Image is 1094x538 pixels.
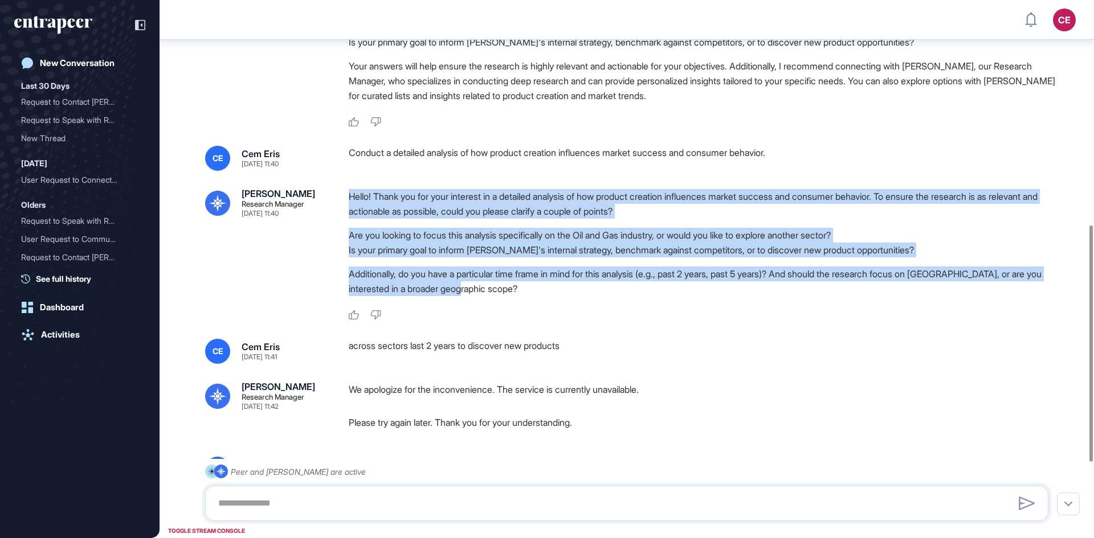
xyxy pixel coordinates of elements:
div: across sectors last 2 years to discover new products [349,339,1058,364]
div: Research Manager [242,200,304,208]
div: Olders [21,198,46,212]
div: Request to Contact Reese [21,93,138,111]
li: Is your primary goal to inform [PERSON_NAME]'s internal strategy, benchmark against competitors, ... [349,243,1058,257]
span: CE [213,347,223,356]
div: New Conversation [40,58,115,68]
div: Request to Speak with Ree... [21,111,129,129]
div: [DATE] 11:40 [242,161,279,167]
div: Request to Contact Rees [21,248,138,266]
div: Cem Eris [242,342,280,351]
div: TOGGLE STREAM CONSOLE [165,524,248,538]
div: Request to Contact [PERSON_NAME] [21,248,129,266]
button: CE [1053,9,1076,31]
p: Hello! Thank you for your interest in a detailed analysis of how product creation influences mark... [349,189,1058,219]
div: Dashboard [40,302,84,313]
a: See full history [21,273,145,285]
div: Last 30 Days [21,79,70,93]
a: Activities [14,323,145,346]
a: Dashboard [14,296,145,319]
div: Research Manager [242,393,304,401]
div: Request to Speak with Reese [21,111,138,129]
div: User Request to Communica... [21,230,129,248]
div: [PERSON_NAME] [242,189,315,198]
div: Peer and [PERSON_NAME] are active [231,465,366,479]
li: Are you looking to focus this analysis specifically on the Oil and Gas industry, or would you lik... [349,228,1058,243]
div: entrapeer-logo [14,16,92,34]
div: New Thread [21,129,129,147]
div: User Request to Connect with Reese [21,171,138,189]
div: User Request to Connect w... [21,171,129,189]
p: Your answers will help ensure the research is highly relevant and actionable for your objectives.... [349,59,1058,103]
li: Is your primary goal to inform [PERSON_NAME]'s internal strategy, benchmark against competitors, ... [349,35,1058,50]
div: Request to Speak with Reese [21,212,138,230]
div: [DATE] 11:42 [242,403,279,410]
div: New Thread [21,129,138,147]
div: so [349,457,1058,482]
div: [DATE] 11:41 [242,354,277,360]
span: CE [213,154,223,163]
p: Additionally, do you have a particular time frame in mind for this analysis (e.g., past 2 years, ... [349,266,1058,296]
div: Request to Contact [PERSON_NAME] [21,93,129,111]
p: We apologize for the inconvenience. The service is currently unavailable. [349,382,1058,397]
div: Activities [41,330,80,340]
div: User Request to Communicate with Reese [21,230,138,248]
p: Please try again later. Thank you for your understanding. [349,415,1058,430]
div: [PERSON_NAME] [242,382,315,391]
div: Conduct a detailed analysis of how product creation influences market success and consumer behavior. [349,146,1058,171]
div: Request to Speak with Ree... [21,212,129,230]
span: See full history [36,273,91,285]
div: [DATE] 11:40 [242,210,279,217]
a: New Conversation [14,52,145,75]
div: [DATE] [21,157,47,170]
div: Cem Eris [242,149,280,158]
